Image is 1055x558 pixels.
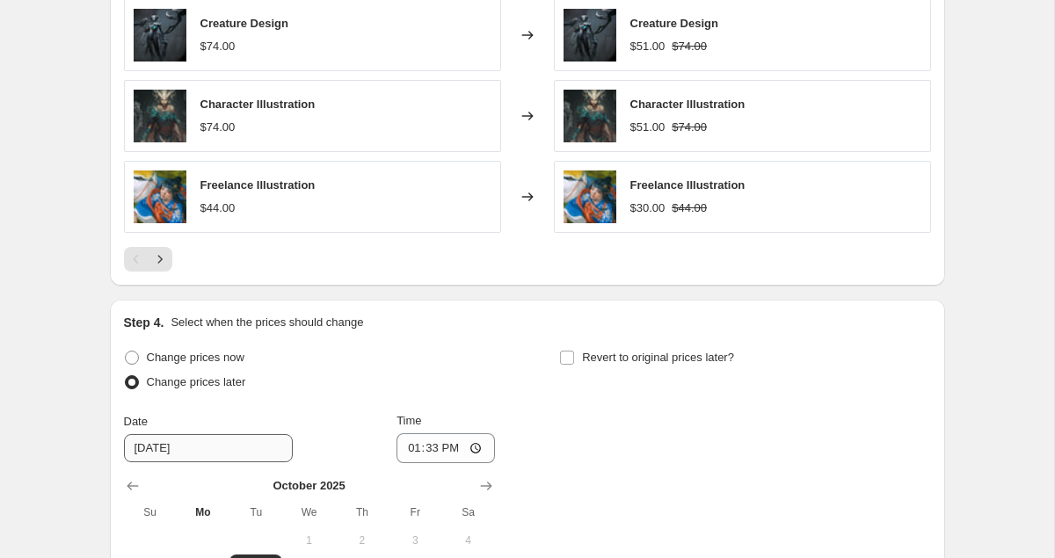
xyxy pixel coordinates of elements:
[184,505,222,519] span: Mo
[134,9,186,62] img: learn_squared_milan_final_1_1_704e47c3-a9f1-4c12-a0ac-1998dc4d7c37_80x.jpg
[177,498,229,526] th: Monday
[200,17,288,30] span: Creature Design
[672,199,707,217] strike: $44.00
[397,414,421,427] span: Time
[200,38,236,55] div: $74.00
[396,505,434,519] span: Fr
[630,98,746,111] span: Character Illustration
[441,526,494,554] button: Saturday October 4 2025
[124,247,172,272] nav: Pagination
[200,119,236,136] div: $74.00
[397,433,495,463] input: 12:00
[200,199,236,217] div: $44.00
[672,119,707,136] strike: $74.00
[120,474,145,498] button: Show previous month, September 2025
[131,505,170,519] span: Su
[630,119,666,136] div: $51.00
[474,474,498,498] button: Show next month, November 2025
[630,178,746,192] span: Freelance Illustration
[282,526,335,554] button: Wednesday October 1 2025
[564,9,616,62] img: learn_squared_milan_final_1_1_704e47c3-a9f1-4c12-a0ac-1998dc4d7c37_80x.jpg
[236,505,275,519] span: Tu
[124,314,164,331] h2: Step 4.
[148,247,172,272] button: Next
[171,314,363,331] p: Select when the prices should change
[389,498,441,526] th: Friday
[396,533,434,547] span: 3
[200,98,316,111] span: Character Illustration
[389,526,441,554] button: Friday October 3 2025
[229,498,282,526] th: Tuesday
[630,38,666,55] div: $51.00
[124,498,177,526] th: Sunday
[448,505,487,519] span: Sa
[282,498,335,526] th: Wednesday
[147,351,244,364] span: Change prices now
[630,17,718,30] span: Creature Design
[582,351,734,364] span: Revert to original prices later?
[672,38,707,55] strike: $74.00
[124,434,293,462] input: 10/6/2025
[289,533,328,547] span: 1
[147,375,246,388] span: Change prices later
[200,178,316,192] span: Freelance Illustration
[336,498,389,526] th: Thursday
[343,505,382,519] span: Th
[336,526,389,554] button: Thursday October 2 2025
[124,415,148,428] span: Date
[630,199,666,217] div: $30.00
[134,90,186,142] img: pk_banner_03_e4c4c66f-83b3-4cdd-a4b0-62f908e98694_80x.jpg
[564,170,616,223] img: 1918tn01_banner01_c3c2d922-1f95-434f-b7c0-b155747587fa_80x.jpg
[441,498,494,526] th: Saturday
[289,505,328,519] span: We
[448,533,487,547] span: 4
[564,90,616,142] img: pk_banner_03_e4c4c66f-83b3-4cdd-a4b0-62f908e98694_80x.jpg
[134,170,186,223] img: 1918tn01_banner01_c3c2d922-1f95-434f-b7c0-b155747587fa_80x.jpg
[343,533,382,547] span: 2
